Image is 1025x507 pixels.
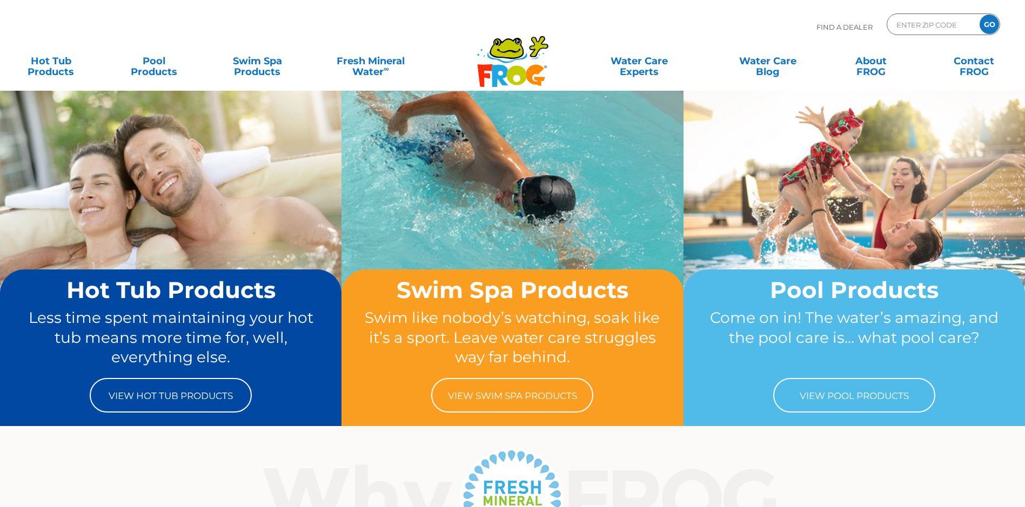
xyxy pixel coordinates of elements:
h2: Pool Products [704,278,1004,302]
img: home-banner-pool-short [684,90,1025,345]
a: Fresh MineralWater∞ [320,50,421,72]
p: Come on in! The water’s amazing, and the pool care is… what pool care? [704,308,1004,367]
input: GO [980,15,999,34]
p: Find A Dealer [816,13,873,40]
img: Frog Products Logo [471,22,554,87]
h2: Swim Spa Products [362,278,662,302]
sup: ∞ [384,64,389,73]
a: View Pool Products [773,378,935,413]
img: home-banner-swim-spa-short [341,90,683,345]
a: Hot TubProducts [11,50,91,72]
a: Swim SpaProducts [217,50,298,72]
a: View Swim Spa Products [431,378,593,413]
p: Less time spent maintaining your hot tub means more time for, well, everything else. [21,308,321,367]
a: Water CareExperts [574,50,705,72]
a: PoolProducts [114,50,195,72]
h2: Hot Tub Products [21,278,321,302]
p: Swim like nobody’s watching, soak like it’s a sport. Leave water care struggles way far behind. [362,308,662,367]
a: AboutFROG [830,50,911,72]
a: ContactFROG [934,50,1014,72]
a: Water CareBlog [727,50,808,72]
a: View Hot Tub Products [90,378,252,413]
